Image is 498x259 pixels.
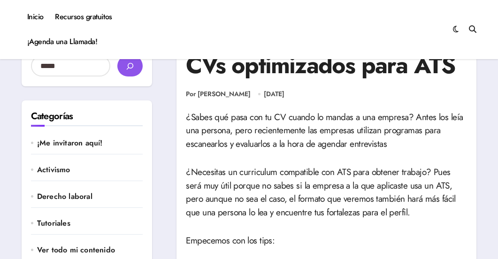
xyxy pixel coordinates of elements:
[117,55,143,76] button: buscar
[186,50,467,80] h1: CVs optimizados para ATS
[37,165,143,175] a: Activismo
[37,218,143,229] a: Tutoriales
[22,5,49,30] a: Inicio
[37,245,143,255] a: Ver todo mi contenido
[186,234,467,248] p: Empecemos con los tips:
[186,111,467,151] p: ¿Sabes qué pasa con tu CV cuando lo mandas a una empresa? Antes los leía una persona, pero recien...
[186,166,467,219] p: ¿Necesitas un curriculum compatible con ATS para obtener trabajo? Pues será muy útil porque no sa...
[37,138,143,148] a: ¡Me invitaron aquí!
[186,90,251,99] a: Por [PERSON_NAME]
[49,5,118,30] a: Recursos gratuitos
[264,90,284,99] a: [DATE]
[22,30,103,54] a: ¡Agenda una Llamada!
[31,110,143,123] h2: Categorías
[37,191,143,202] a: Derecho laboral
[264,89,284,99] time: [DATE]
